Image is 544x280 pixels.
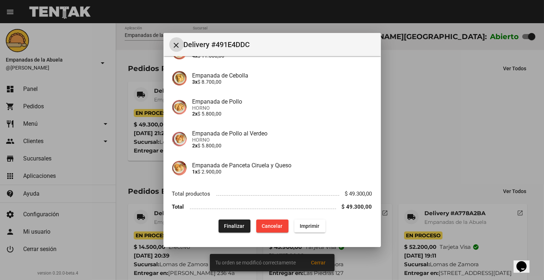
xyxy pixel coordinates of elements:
p: $ 5.800,00 [192,143,372,149]
h4: Empanada de Panceta Ciruela y Queso [192,162,372,169]
li: Total $ 49.300,00 [172,200,372,214]
span: Finalizar [224,223,245,229]
span: Imprimir [300,223,320,229]
img: 10349b5f-e677-4e10-aec3-c36b893dfd64.jpg [172,100,187,114]
li: Total productos $ 49.300,00 [172,187,372,200]
button: Cancelar [256,220,288,233]
b: 2x [192,111,198,117]
button: Cerrar [169,37,184,52]
b: 1x [192,169,198,175]
p: $ 5.800,00 [192,111,372,117]
p: $ 2.900,00 [192,169,372,175]
img: 4c2ccd53-78ad-4b11-8071-b758d1175bd1.jpg [172,71,187,85]
iframe: chat widget [514,251,537,273]
h4: Empanada de Cebolla [192,72,372,79]
span: HORNO [192,137,372,143]
b: 3x [192,79,198,85]
button: Imprimir [294,220,325,233]
p: $ 8.700,00 [192,79,372,85]
img: b535b57a-eb23-4682-a080-b8c53aa6123f.jpg [172,132,187,146]
span: HORNO [192,105,372,111]
b: 2x [192,143,198,149]
mat-icon: Cerrar [172,41,181,50]
span: Delivery #491E4DDC [184,39,375,50]
h4: Empanada de Pollo al Verdeo [192,130,372,137]
img: a07d0382-12a7-4aaa-a9a8-9d363701184e.jpg [172,161,187,175]
h4: Empanada de Pollo [192,98,372,105]
span: Cancelar [262,223,283,229]
button: Finalizar [219,220,250,233]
